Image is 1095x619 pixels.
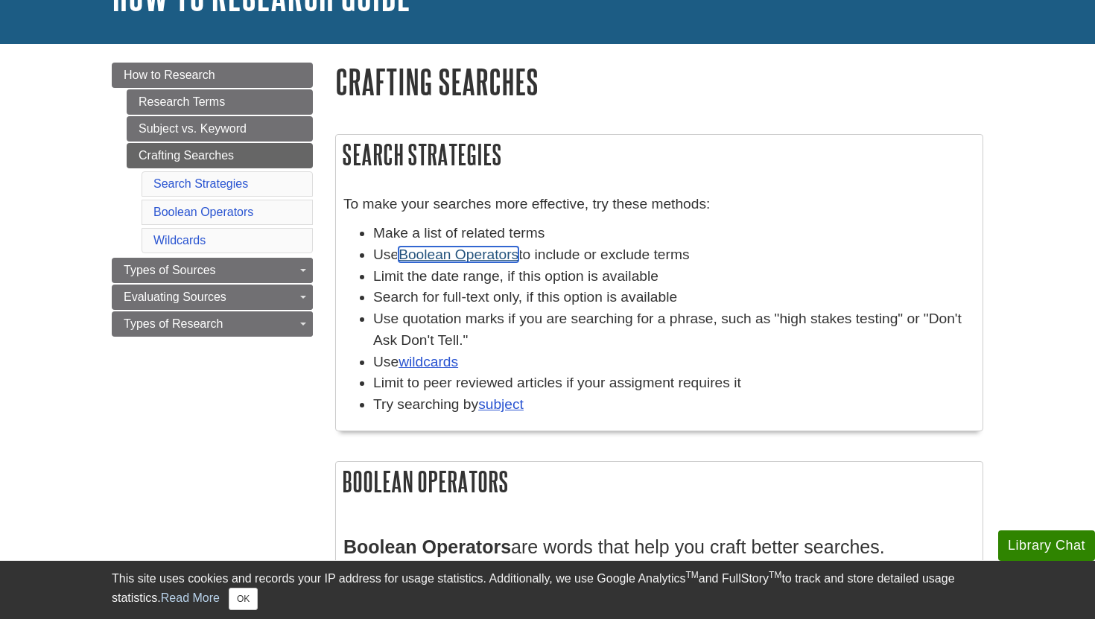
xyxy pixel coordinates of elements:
[685,570,698,580] sup: TM
[399,354,458,369] a: wildcards
[124,69,215,81] span: How to Research
[373,372,975,394] li: Limit to peer reviewed articles if your assigment requires it
[373,244,975,266] li: Use to include or exclude terms
[373,352,975,373] li: Use
[112,63,313,337] div: Guide Page Menu
[335,63,983,101] h1: Crafting Searches
[124,317,223,330] span: Types of Research
[153,177,248,190] a: Search Strategies
[343,536,975,558] h3: are words that help you craft better searches.
[112,311,313,337] a: Types of Research
[373,223,975,244] li: Make a list of related terms
[112,285,313,310] a: Evaluating Sources
[478,396,524,412] a: subject
[112,570,983,610] div: This site uses cookies and records your IP address for usage statistics. Additionally, we use Goo...
[769,570,781,580] sup: TM
[127,143,313,168] a: Crafting Searches
[112,63,313,88] a: How to Research
[373,308,975,352] li: Use quotation marks if you are searching for a phrase, such as "high stakes testing" or "Don't As...
[127,89,313,115] a: Research Terms
[153,206,253,218] a: Boolean Operators
[399,247,518,262] a: Boolean Operators
[343,194,975,215] p: To make your searches more effective, try these methods:
[336,135,983,174] h2: Search Strategies
[336,462,983,501] h2: Boolean Operators
[124,291,226,303] span: Evaluating Sources
[998,530,1095,561] button: Library Chat
[373,287,975,308] li: Search for full-text only, if this option is available
[161,591,220,604] a: Read More
[127,116,313,142] a: Subject vs. Keyword
[373,394,975,416] li: Try searching by
[124,264,216,276] span: Types of Sources
[153,234,206,247] a: Wildcards
[112,258,313,283] a: Types of Sources
[373,266,975,288] li: Limit the date range, if this option is available
[343,536,511,557] strong: Boolean Operators
[229,588,258,610] button: Close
